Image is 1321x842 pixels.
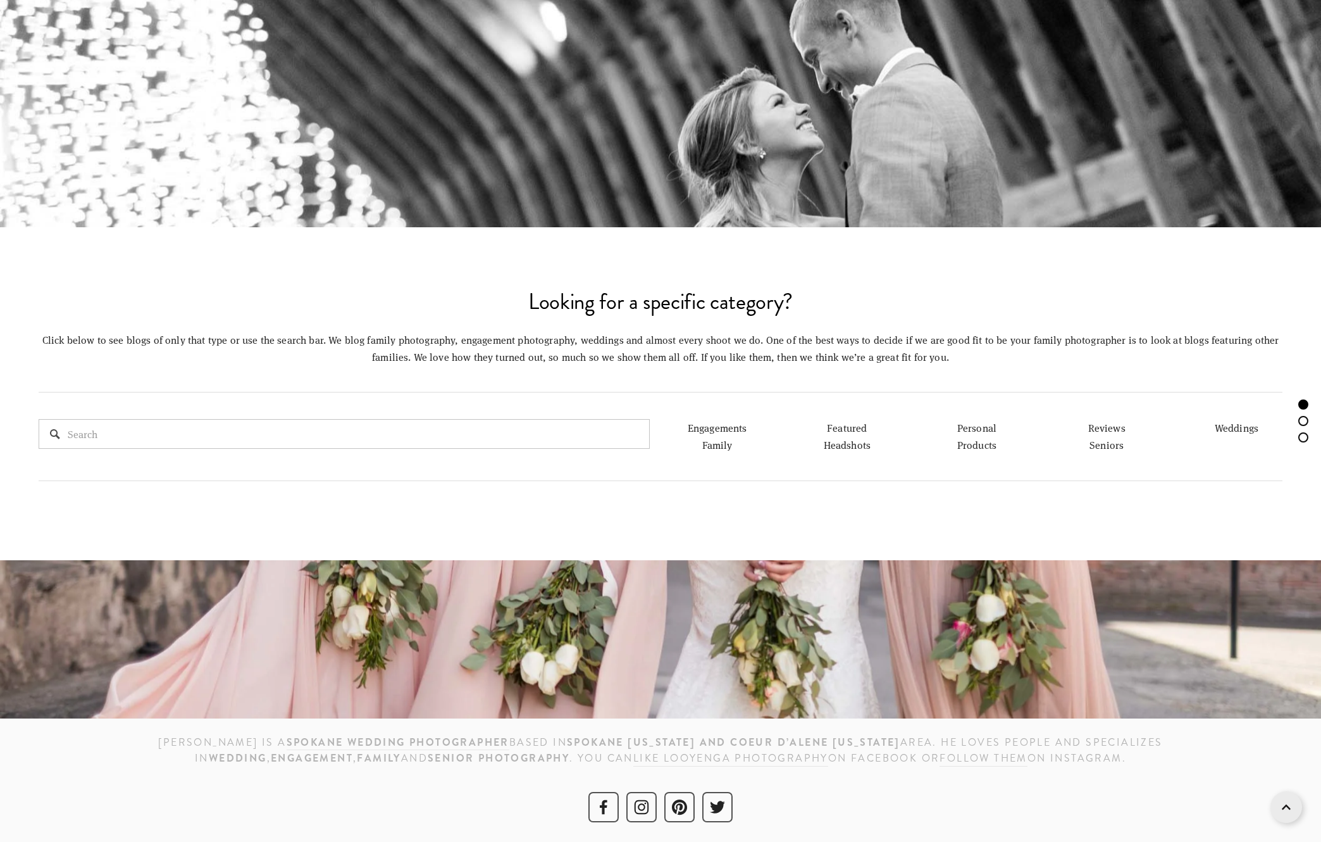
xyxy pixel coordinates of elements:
strong: wedding [209,751,267,765]
strong: senior photography [428,751,569,765]
p: Click below to see blogs of only that type or use the search bar. We blog family photography, eng... [39,331,1282,365]
a: Pinterest [664,792,695,822]
a: Facebook [588,792,619,822]
a: Engagements [688,421,747,434]
a: Spokane wedding photographer [287,735,509,751]
strong: family [357,751,400,765]
a: Featured [827,421,867,434]
a: Twitter [702,792,733,822]
a: Family [702,438,733,451]
a: Instagram [626,792,657,822]
h3: [PERSON_NAME] is a based IN area. He loves people and specializes in , , and . You can on Faceboo... [39,734,1282,767]
a: Products [957,438,996,451]
strong: SPOKANE [US_STATE] and Coeur d’Alene [US_STATE] [567,735,900,750]
a: Headshots [824,438,871,451]
h2: Looking for a specific category? [39,291,1282,313]
a: Weddings [1215,421,1258,434]
a: follow them [940,751,1027,767]
a: Seniors [1089,438,1124,451]
input: Search [39,419,650,449]
strong: Spokane wedding photographer [287,735,509,750]
a: Personal [957,421,996,434]
a: like Looyenga Photography [633,751,828,767]
a: Reviews [1088,421,1126,434]
strong: engagement [271,751,353,765]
